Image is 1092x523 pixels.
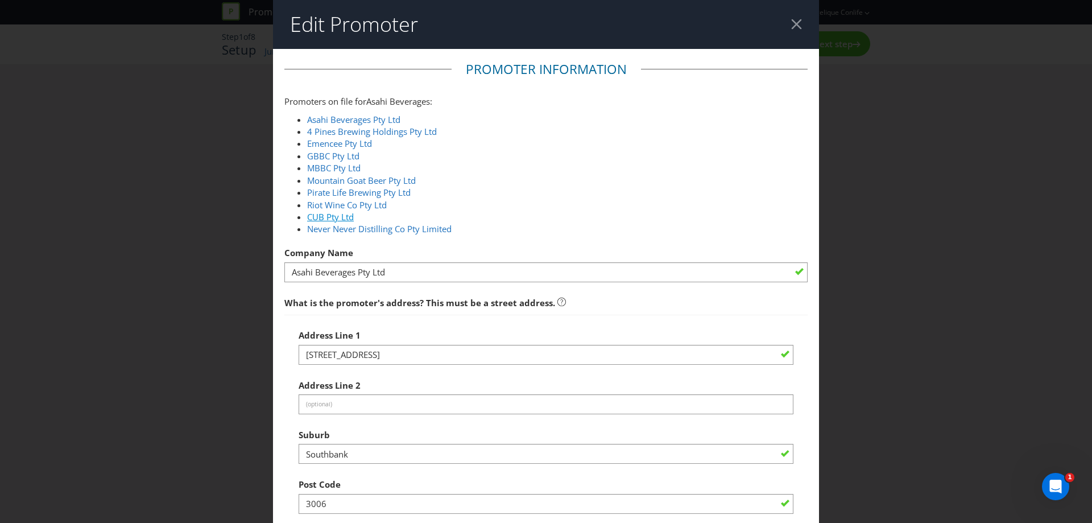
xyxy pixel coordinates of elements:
span: Address Line 2 [299,380,361,391]
a: CUB Pty Ltd [307,211,354,223]
span: Address Line 1 [299,330,361,341]
span: Company Name [284,247,353,258]
a: Asahi Beverages Pty Ltd [307,114,400,125]
a: Emencee Pty Ltd [307,138,372,149]
a: GBBC Pty Ltd [307,150,359,162]
input: e.g. Company Name [284,262,808,282]
input: e.g. 3000 [299,494,793,514]
a: Mountain Goat Beer Pty Ltd [307,175,416,186]
span: Suburb [299,429,330,440]
a: Never Never Distilling Co Pty Limited [307,223,452,234]
span: 1 [1065,473,1074,482]
h2: Edit Promoter [290,13,418,36]
a: MBBC Pty Ltd [307,162,361,174]
a: 4 Pines Brewing Holdings Pty Ltd [307,126,437,137]
span: Asahi Beverages [366,96,430,107]
span: Promoters on file for [284,96,366,107]
input: e.g. Melbourne [299,444,793,464]
iframe: Intercom live chat [1042,473,1069,500]
span: : [430,96,432,107]
a: Pirate Life Brewing Pty Ltd [307,187,411,198]
legend: Promoter Information [452,60,641,79]
a: Riot Wine Co Pty Ltd [307,199,387,211]
span: What is the promoter's address? This must be a street address. [284,297,555,308]
span: Post Code [299,479,341,490]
